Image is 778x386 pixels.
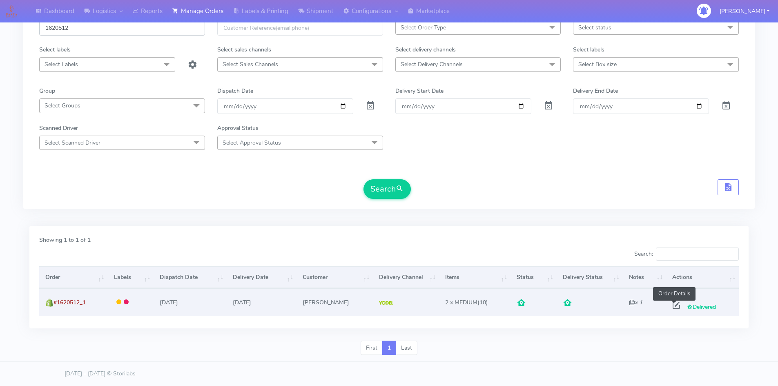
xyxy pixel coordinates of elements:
span: Select Groups [45,102,80,109]
th: Items: activate to sort column ascending [439,266,510,288]
span: Select Order Type [401,24,446,31]
td: [PERSON_NAME] [296,288,373,316]
th: Notes: activate to sort column ascending [623,266,666,288]
span: Select Delivery Channels [401,60,463,68]
label: Delivery End Date [573,87,618,95]
label: Select delivery channels [395,45,456,54]
th: Order: activate to sort column ascending [39,266,107,288]
label: Dispatch Date [217,87,253,95]
span: Select status [578,24,611,31]
span: 2 x MEDIUM [445,299,477,306]
th: Delivery Date: activate to sort column ascending [227,266,296,288]
input: Customer Reference(email,phone) [217,20,383,36]
label: Search: [634,248,739,261]
label: Showing 1 to 1 of 1 [39,236,91,244]
th: Delivery Status: activate to sort column ascending [557,266,623,288]
input: Search: [656,248,739,261]
img: Yodel [379,301,393,305]
th: Delivery Channel: activate to sort column ascending [373,266,439,288]
label: Approval Status [217,124,259,132]
span: #1620512_1 [54,299,86,306]
span: Delivered [687,303,716,311]
span: (10) [445,299,488,306]
i: x 1 [629,299,642,306]
th: Dispatch Date: activate to sort column ascending [154,266,227,288]
th: Customer: activate to sort column ascending [296,266,373,288]
button: [PERSON_NAME] [713,3,776,20]
span: Select Box size [578,60,617,68]
td: [DATE] [154,288,227,316]
span: Select Sales Channels [223,60,278,68]
span: Select Labels [45,60,78,68]
img: shopify.png [45,299,54,307]
th: Labels: activate to sort column ascending [107,266,154,288]
th: Actions: activate to sort column ascending [666,266,739,288]
label: Select labels [573,45,604,54]
input: Order Id [39,20,205,36]
a: 1 [382,341,396,355]
td: [DATE] [227,288,296,316]
label: Group [39,87,55,95]
label: Delivery Start Date [395,87,444,95]
label: Scanned Driver [39,124,78,132]
span: Select Approval Status [223,139,281,147]
button: Search [363,179,411,199]
th: Status: activate to sort column ascending [510,266,557,288]
label: Select sales channels [217,45,271,54]
span: Select Scanned Driver [45,139,100,147]
label: Select labels [39,45,71,54]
